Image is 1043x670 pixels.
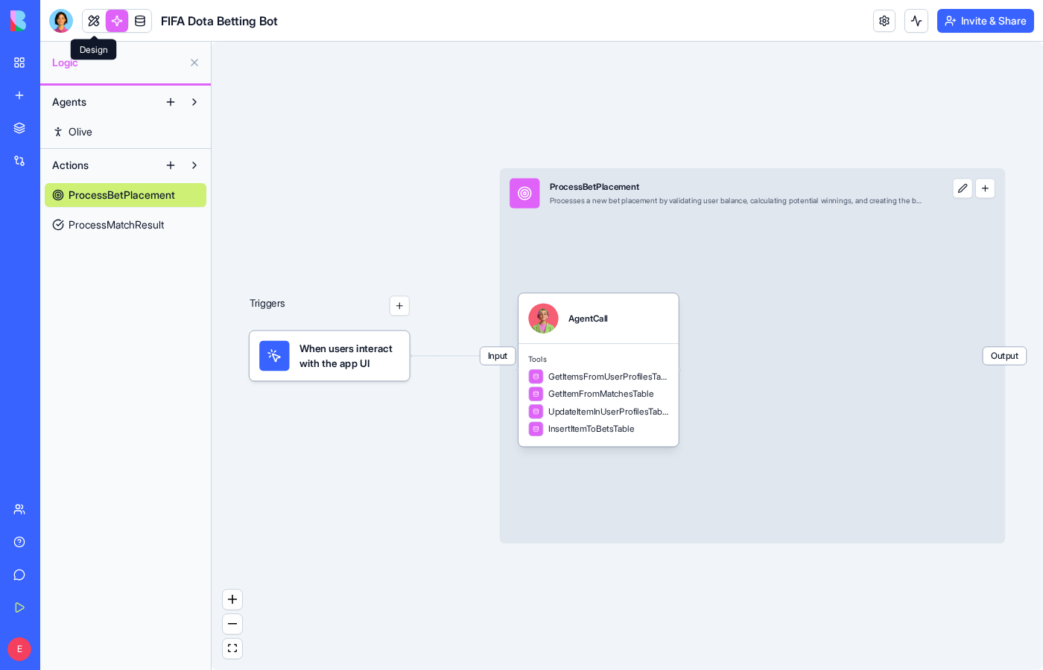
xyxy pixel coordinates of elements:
span: E [7,637,31,661]
span: Olive [69,124,92,139]
button: zoom in [223,590,242,610]
span: Tools [528,354,668,363]
div: Processes a new bet placement by validating user balance, calculating potential winnings, and cre... [550,196,925,205]
a: ProcessBetPlacement [45,183,206,207]
div: Design [71,39,117,60]
span: GetItemFromMatchesTable [548,388,653,401]
button: Agents [45,90,159,114]
span: ProcessMatchResult [69,217,164,232]
span: ProcessBetPlacement [69,188,175,202]
span: FIFA Dota Betting Bot [161,12,278,30]
div: ProcessBetPlacement [550,181,925,194]
span: Output [983,347,1026,365]
a: ProcessMatchResult [45,213,206,237]
span: Input [481,347,516,365]
div: AgentCall [568,312,608,325]
div: When users interact with the app UI [250,331,410,380]
span: When users interact with the app UI [299,341,399,371]
span: Logic [52,55,183,70]
button: Actions [45,153,159,177]
span: UpdateItemInUserProfilesTable [548,405,668,418]
span: GetItemsFromUserProfilesTable [548,370,668,383]
button: zoom out [223,614,242,634]
span: InsertItemToBetsTable [548,423,634,435]
a: Olive [45,120,206,144]
div: AgentCallToolsGetItemsFromUserProfilesTableGetItemFromMatchesTableUpdateItemInUserProfilesTableIn... [519,293,679,447]
img: logo [10,10,103,31]
div: InputProcessBetPlacementProcesses a new bet placement by validating user balance, calculating pot... [500,168,1006,543]
div: Triggers [250,256,410,381]
span: Actions [52,158,89,173]
p: Triggers [250,296,285,316]
button: Invite & Share [937,9,1034,33]
span: Agents [52,95,86,109]
button: fit view [223,639,242,659]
